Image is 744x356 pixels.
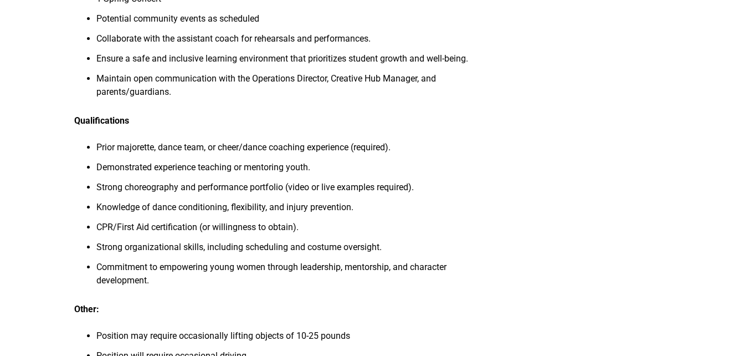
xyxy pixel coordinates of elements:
strong: Qualifications [74,115,129,126]
li: Position may require occasionally lifting objects of 10-25 pounds [96,329,477,349]
li: Prior majorette, dance team, or cheer/dance coaching experience (required). [96,141,477,161]
li: Strong organizational skills, including scheduling and costume oversight. [96,241,477,261]
li: Ensure a safe and inclusive learning environment that prioritizes student growth and well-being. [96,52,477,72]
li: Collaborate with the assistant coach for rehearsals and performances. [96,32,477,52]
li: CPR/First Aid certification (or willingness to obtain). [96,221,477,241]
strong: Other: [74,304,99,314]
li: Potential community events as scheduled [96,12,477,32]
li: Demonstrated experience teaching or mentoring youth. [96,161,477,181]
li: Maintain open communication with the Operations Director, Creative Hub Manager, and parents/guard... [96,72,477,105]
li: Knowledge of dance conditioning, flexibility, and injury prevention. [96,201,477,221]
li: Commitment to empowering young women through leadership, mentorship, and character development. [96,261,477,294]
li: Strong choreography and performance portfolio (video or live examples required). [96,181,477,201]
